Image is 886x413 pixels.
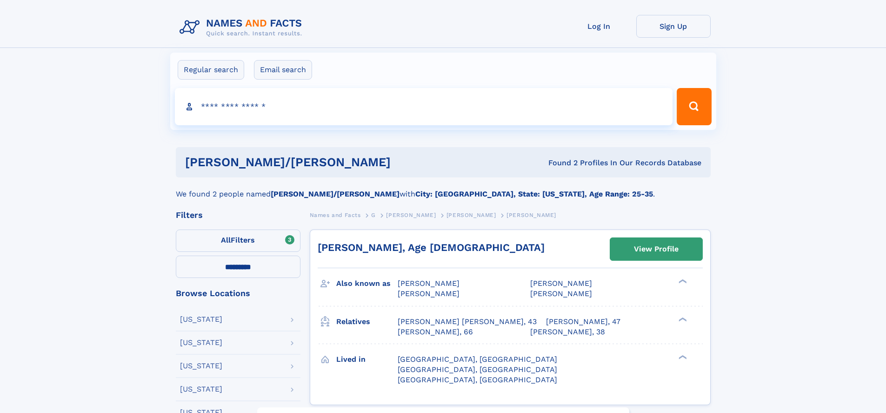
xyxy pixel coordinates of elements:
span: [PERSON_NAME] [398,279,460,288]
h3: Relatives [336,314,398,330]
span: G [371,212,376,218]
span: [PERSON_NAME] [386,212,436,218]
span: [PERSON_NAME] [446,212,496,218]
div: Found 2 Profiles In Our Records Database [469,158,701,168]
div: Filters [176,211,300,219]
a: Log In [562,15,636,38]
a: [PERSON_NAME], 47 [546,317,620,327]
a: Names and Facts [310,209,361,221]
h3: Lived in [336,352,398,367]
div: We found 2 people named with . [176,177,711,200]
label: Filters [176,230,300,252]
div: ❯ [676,354,687,360]
a: G [371,209,376,221]
a: [PERSON_NAME], 66 [398,327,473,337]
div: [US_STATE] [180,362,222,370]
label: Regular search [178,60,244,80]
input: search input [175,88,673,125]
span: [GEOGRAPHIC_DATA], [GEOGRAPHIC_DATA] [398,375,557,384]
a: [PERSON_NAME] [386,209,436,221]
div: ❯ [676,278,687,284]
div: View Profile [634,238,679,260]
span: [PERSON_NAME] [530,289,592,298]
div: [US_STATE] [180,316,222,323]
h3: Also known as [336,276,398,291]
button: Search Button [677,88,711,125]
a: [PERSON_NAME] [PERSON_NAME], 43 [398,317,537,327]
b: City: [GEOGRAPHIC_DATA], State: [US_STATE], Age Range: 25-35 [415,190,653,198]
span: All [221,236,231,244]
div: Browse Locations [176,289,300,298]
h1: [PERSON_NAME]/[PERSON_NAME] [185,156,470,168]
span: [GEOGRAPHIC_DATA], [GEOGRAPHIC_DATA] [398,365,557,374]
div: [US_STATE] [180,339,222,346]
b: [PERSON_NAME]/[PERSON_NAME] [271,190,400,198]
a: [PERSON_NAME], Age [DEMOGRAPHIC_DATA] [318,242,545,253]
div: ❯ [676,316,687,322]
a: [PERSON_NAME] [446,209,496,221]
img: Logo Names and Facts [176,15,310,40]
a: Sign Up [636,15,711,38]
a: View Profile [610,238,702,260]
span: [GEOGRAPHIC_DATA], [GEOGRAPHIC_DATA] [398,355,557,364]
span: [PERSON_NAME] [398,289,460,298]
span: [PERSON_NAME] [506,212,556,218]
label: Email search [254,60,312,80]
a: [PERSON_NAME], 38 [530,327,605,337]
span: [PERSON_NAME] [530,279,592,288]
div: [US_STATE] [180,386,222,393]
